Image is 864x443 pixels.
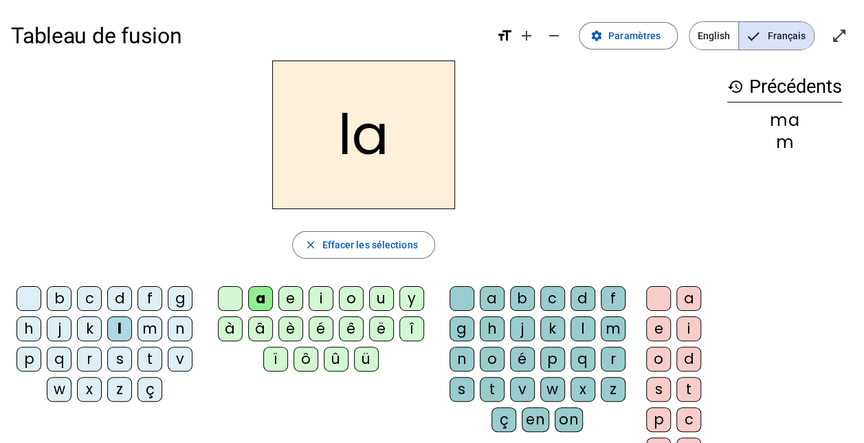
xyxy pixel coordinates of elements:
[107,286,132,311] div: d
[571,347,595,371] div: q
[248,286,273,311] div: a
[369,286,394,311] div: u
[480,286,505,311] div: a
[510,347,535,371] div: é
[646,347,671,371] div: o
[278,286,303,311] div: e
[571,316,595,341] div: l
[309,286,333,311] div: i
[168,316,192,341] div: n
[491,407,516,432] div: ç
[727,72,842,102] h3: Précédents
[676,377,701,402] div: t
[218,316,243,341] div: à
[272,61,455,209] h2: la
[16,347,41,371] div: p
[727,134,842,151] div: m
[522,407,549,432] div: en
[450,316,474,341] div: g
[540,347,565,371] div: p
[248,316,273,341] div: â
[47,286,71,311] div: b
[496,28,513,44] mat-icon: format_size
[16,316,41,341] div: h
[107,377,132,402] div: z
[278,316,303,341] div: è
[676,286,701,311] div: a
[727,112,842,129] div: ma
[77,347,102,371] div: r
[137,286,162,311] div: f
[263,347,288,371] div: ï
[137,377,162,402] div: ç
[608,28,661,44] span: Paramètres
[292,231,434,259] button: Effacer les sélections
[47,377,71,402] div: w
[168,347,192,371] div: v
[727,78,744,95] mat-icon: history
[555,407,583,432] div: on
[47,316,71,341] div: j
[518,28,535,44] mat-icon: add
[689,21,815,50] mat-button-toggle-group: Language selection
[540,22,568,50] button: Diminuer la taille de la police
[646,407,671,432] div: p
[540,286,565,311] div: c
[571,377,595,402] div: x
[540,377,565,402] div: w
[293,347,318,371] div: ô
[107,347,132,371] div: s
[77,286,102,311] div: c
[11,14,485,58] h1: Tableau de fusion
[322,237,417,253] span: Effacer les sélections
[480,347,505,371] div: o
[826,22,853,50] button: Entrer en plein écran
[676,407,701,432] div: c
[601,316,625,341] div: m
[601,286,625,311] div: f
[137,316,162,341] div: m
[689,22,738,50] span: English
[590,30,603,42] mat-icon: settings
[339,316,364,341] div: ê
[571,286,595,311] div: d
[676,347,701,371] div: d
[399,316,424,341] div: î
[513,22,540,50] button: Augmenter la taille de la police
[601,347,625,371] div: r
[107,316,132,341] div: l
[831,28,848,44] mat-icon: open_in_full
[646,377,671,402] div: s
[540,316,565,341] div: k
[369,316,394,341] div: ë
[399,286,424,311] div: y
[510,286,535,311] div: b
[739,22,814,50] span: Français
[676,316,701,341] div: i
[480,316,505,341] div: h
[480,377,505,402] div: t
[324,347,348,371] div: û
[309,316,333,341] div: é
[450,347,474,371] div: n
[137,347,162,371] div: t
[601,377,625,402] div: z
[646,316,671,341] div: e
[77,316,102,341] div: k
[47,347,71,371] div: q
[510,377,535,402] div: v
[77,377,102,402] div: x
[304,239,316,251] mat-icon: close
[510,316,535,341] div: j
[354,347,379,371] div: ü
[546,28,562,44] mat-icon: remove
[168,286,192,311] div: g
[579,22,678,50] button: Paramètres
[339,286,364,311] div: o
[450,377,474,402] div: s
